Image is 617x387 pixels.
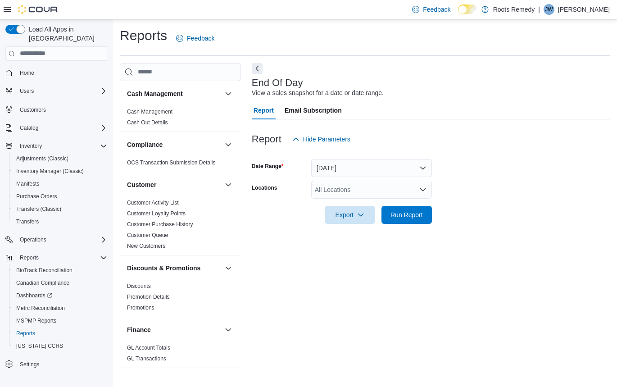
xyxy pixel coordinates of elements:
a: [US_STATE] CCRS [13,341,67,351]
span: BioTrack Reconciliation [16,267,73,274]
button: Finance [127,325,221,334]
a: OCS Transaction Submission Details [127,159,216,166]
button: MSPMP Reports [9,314,111,327]
span: Customers [20,106,46,114]
button: Reports [9,327,111,340]
a: Feedback [408,0,454,18]
span: Transfers (Classic) [16,205,61,213]
span: Customer Activity List [127,199,179,206]
h3: Compliance [127,140,163,149]
a: Home [16,68,38,78]
span: Transfers (Classic) [13,204,107,214]
h1: Reports [120,27,167,45]
span: Inventory Manager (Classic) [13,166,107,177]
span: Discounts [127,282,151,290]
span: Manifests [16,180,39,187]
span: [US_STATE] CCRS [16,342,63,350]
span: Transfers [16,218,39,225]
button: Customers [2,103,111,116]
a: Customer Purchase History [127,221,193,228]
span: Customer Loyalty Points [127,210,186,217]
span: Report [254,101,274,119]
span: Users [16,86,107,96]
a: BioTrack Reconciliation [13,265,76,276]
button: Cash Management [223,88,234,99]
div: Compliance [120,157,241,172]
span: Dashboards [13,290,107,301]
span: New Customers [127,242,165,250]
span: Washington CCRS [13,341,107,351]
a: New Customers [127,243,165,249]
h3: Discounts & Promotions [127,264,200,273]
a: Metrc Reconciliation [13,303,68,314]
button: Next [252,63,263,74]
span: Inventory [20,142,42,150]
span: Customer Purchase History [127,221,193,228]
a: Feedback [172,29,218,47]
span: Home [16,67,107,78]
a: Transfers (Classic) [13,204,65,214]
button: BioTrack Reconciliation [9,264,111,277]
button: [US_STATE] CCRS [9,340,111,352]
button: Inventory [2,140,111,152]
h3: Customer [127,180,156,189]
span: Inventory [16,141,107,151]
span: Metrc Reconciliation [16,305,65,312]
span: Promotion Details [127,293,170,300]
p: | [538,4,540,15]
button: [DATE] [311,159,432,177]
span: Reports [20,254,39,261]
button: Operations [16,234,50,245]
button: Finance [223,324,234,335]
button: Hide Parameters [289,130,354,148]
a: Cash Out Details [127,119,168,126]
button: Customer [127,180,221,189]
h3: Finance [127,325,151,334]
span: Feedback [187,34,214,43]
button: Customer [223,179,234,190]
button: Users [16,86,37,96]
button: Inventory [16,141,45,151]
button: Metrc Reconciliation [9,302,111,314]
p: Roots Remedy [493,4,535,15]
button: Inventory Manager (Classic) [9,165,111,178]
span: Reports [16,252,107,263]
button: Compliance [127,140,221,149]
span: Operations [16,234,107,245]
button: Purchase Orders [9,190,111,203]
span: Settings [16,359,107,370]
span: Settings [20,361,39,368]
h3: End Of Day [252,77,303,88]
a: Manifests [13,178,43,189]
p: [PERSON_NAME] [558,4,610,15]
span: Catalog [16,123,107,133]
span: MSPMP Reports [13,315,107,326]
span: Purchase Orders [13,191,107,202]
button: Export [325,206,375,224]
span: Canadian Compliance [16,279,69,287]
span: Adjustments (Classic) [16,155,68,162]
button: Home [2,66,111,79]
a: Customers [16,105,50,115]
a: Inventory Manager (Classic) [13,166,87,177]
span: BioTrack Reconciliation [13,265,107,276]
img: Cova [18,5,59,14]
a: Transfers [13,216,42,227]
a: MSPMP Reports [13,315,60,326]
span: Customer Queue [127,232,168,239]
div: View a sales snapshot for a date or date range. [252,88,384,98]
div: Customer [120,197,241,255]
a: Dashboards [9,289,111,302]
span: Catalog [20,124,38,132]
a: Settings [16,359,43,370]
span: Metrc Reconciliation [13,303,107,314]
a: GL Account Totals [127,345,170,351]
button: Manifests [9,178,111,190]
h3: Report [252,134,281,145]
span: Email Subscription [285,101,342,119]
div: Finance [120,342,241,368]
a: Purchase Orders [13,191,61,202]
